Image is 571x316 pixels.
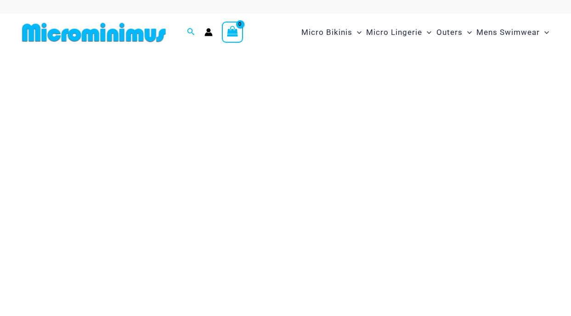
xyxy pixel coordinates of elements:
[422,21,431,44] span: Menu Toggle
[299,18,364,46] a: Micro BikinisMenu ToggleMenu Toggle
[222,22,243,43] a: View Shopping Cart, empty
[352,21,362,44] span: Menu Toggle
[204,28,213,36] a: Account icon link
[298,17,553,48] nav: Site Navigation
[463,21,472,44] span: Menu Toggle
[476,21,540,44] span: Mens Swimwear
[364,18,434,46] a: Micro LingerieMenu ToggleMenu Toggle
[540,21,549,44] span: Menu Toggle
[187,27,195,38] a: Search icon link
[436,21,463,44] span: Outers
[301,21,352,44] span: Micro Bikinis
[366,21,422,44] span: Micro Lingerie
[434,18,474,46] a: OutersMenu ToggleMenu Toggle
[474,18,551,46] a: Mens SwimwearMenu ToggleMenu Toggle
[18,22,170,43] img: MM SHOP LOGO FLAT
